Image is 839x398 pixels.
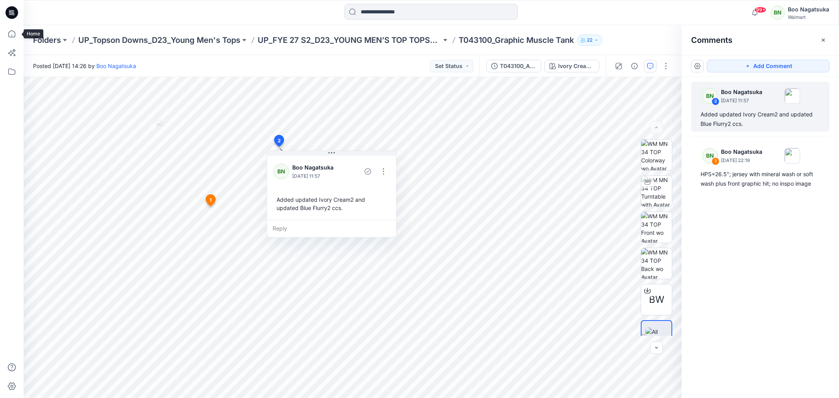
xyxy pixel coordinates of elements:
[701,170,820,188] div: HPS=26.5"; jersey with mineral wash or soft wash plus front graphic hit; no inspo image
[721,157,762,164] p: [DATE] 22:19
[459,35,574,46] p: T043100_Graphic Muscle Tank
[267,220,396,237] div: Reply
[649,293,664,307] span: BW
[721,87,762,97] p: Boo Nagatsuka
[712,98,719,105] div: 2
[544,60,599,72] button: Ivory Cream 2
[788,5,829,14] div: Boo Nagatsuka
[641,212,672,243] img: WM MN 34 TOP Front wo Avatar
[701,110,820,129] div: Added updated Ivory Cream2 and updated Blue Flurry2 ccs.
[278,137,281,144] span: 2
[641,248,672,279] img: WM MN 34 TOP Back wo Avatar
[292,172,344,180] p: [DATE] 11:57
[273,192,390,215] div: Added updated Ivory Cream2 and updated Blue Flurry2 ccs.
[558,62,594,70] div: Ivory Cream 2
[628,60,641,72] button: Details
[500,62,536,70] div: T043100_ADM FULL_Graphic Muscle Tank
[577,35,602,46] button: 22
[587,36,592,44] p: 22
[771,6,785,20] div: BN
[691,35,732,45] h2: Comments
[641,140,672,170] img: WM MN 34 TOP Colorway wo Avatar
[33,62,136,70] span: Posted [DATE] 14:26 by
[210,197,212,204] span: 1
[721,97,762,105] p: [DATE] 11:57
[96,63,136,69] a: Boo Nagatsuka
[645,328,671,344] img: All colorways
[702,88,718,104] div: BN
[702,148,718,164] div: BN
[273,164,289,179] div: BN
[486,60,541,72] button: T043100_ADM FULL_Graphic Muscle Tank
[33,35,61,46] a: Folders
[721,147,762,157] p: Boo Nagatsuka
[712,157,719,165] div: 1
[641,176,672,206] img: WM MN 34 TOP Turntable with Avatar
[78,35,240,46] a: UP_Topson Downs_D23_Young Men's Tops
[707,60,830,72] button: Add Comment
[258,35,441,46] a: UP_FYE 27 S2_D23_YOUNG MEN’S TOP TOPSON DOWNS
[754,7,766,13] span: 99+
[292,163,344,172] p: Boo Nagatsuka
[788,14,829,20] div: Walmart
